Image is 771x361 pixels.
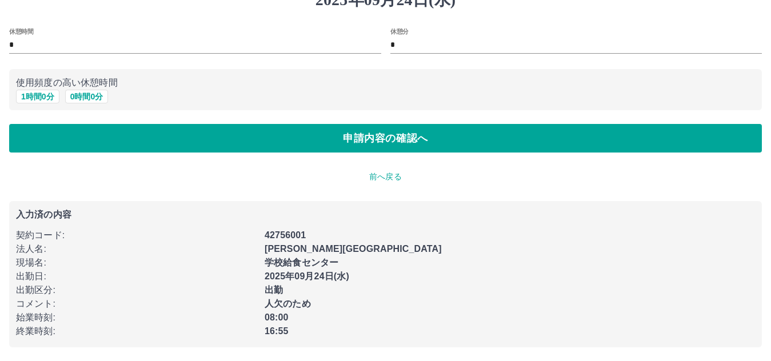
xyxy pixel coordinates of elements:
b: [PERSON_NAME][GEOGRAPHIC_DATA] [265,244,442,254]
p: 使用頻度の高い休憩時間 [16,76,755,90]
p: 現場名 : [16,256,258,270]
b: 出勤 [265,285,283,295]
b: 学校給食センター [265,258,338,267]
p: 入力済の内容 [16,210,755,219]
b: 2025年09月24日(水) [265,271,349,281]
p: 法人名 : [16,242,258,256]
p: 前へ戻る [9,171,762,183]
p: 終業時刻 : [16,324,258,338]
p: 出勤区分 : [16,283,258,297]
b: 16:55 [265,326,289,336]
p: 出勤日 : [16,270,258,283]
p: コメント : [16,297,258,311]
b: 42756001 [265,230,306,240]
button: 0時間0分 [65,90,109,103]
label: 休憩分 [390,27,409,35]
p: 契約コード : [16,228,258,242]
label: 休憩時間 [9,27,33,35]
b: 08:00 [265,312,289,322]
button: 1時間0分 [16,90,59,103]
button: 申請内容の確認へ [9,124,762,153]
b: 人欠のため [265,299,311,308]
p: 始業時刻 : [16,311,258,324]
